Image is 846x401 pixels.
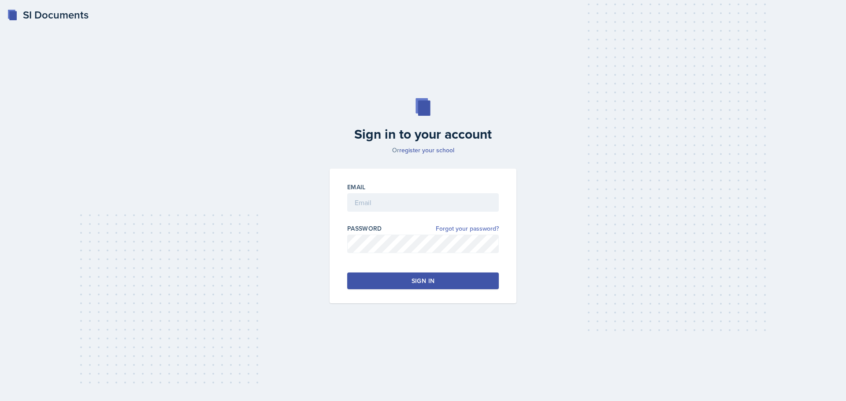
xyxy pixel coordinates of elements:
h2: Sign in to your account [324,126,522,142]
a: SI Documents [7,7,89,23]
p: Or [324,146,522,155]
label: Password [347,224,382,233]
input: Email [347,193,499,212]
a: register your school [399,146,454,155]
a: Forgot your password? [436,224,499,233]
button: Sign in [347,272,499,289]
label: Email [347,183,366,191]
div: Sign in [412,276,434,285]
